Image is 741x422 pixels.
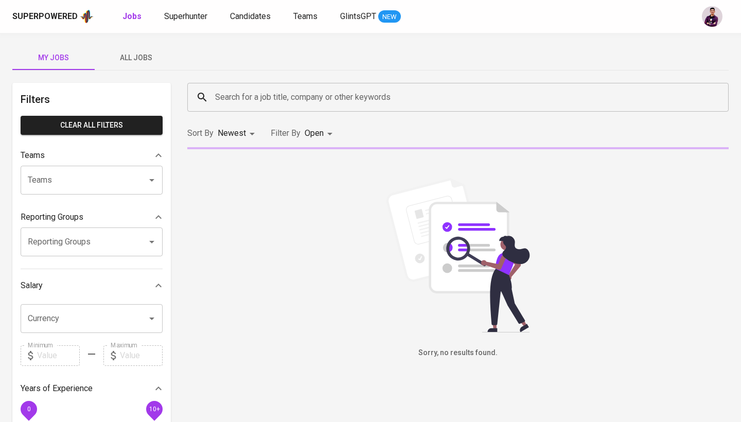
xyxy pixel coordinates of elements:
span: 10+ [149,405,160,412]
span: My Jobs [19,51,89,64]
b: Jobs [122,11,142,21]
button: Open [145,173,159,187]
a: Jobs [122,10,144,23]
div: Teams [21,145,163,166]
p: Teams [21,149,45,162]
button: Open [145,235,159,249]
img: erwin@glints.com [702,6,722,27]
h6: Sorry, no results found. [187,347,729,359]
div: Newest [218,124,258,143]
button: Open [145,311,159,326]
a: GlintsGPT NEW [340,10,401,23]
p: Sort By [187,127,214,139]
span: 0 [27,405,30,412]
p: Years of Experience [21,382,93,395]
div: Reporting Groups [21,207,163,227]
a: Candidates [230,10,273,23]
a: Teams [293,10,320,23]
div: Salary [21,275,163,296]
span: NEW [378,12,401,22]
span: Candidates [230,11,271,21]
span: All Jobs [101,51,171,64]
p: Salary [21,279,43,292]
input: Value [120,345,163,366]
span: Superhunter [164,11,207,21]
div: Open [305,124,336,143]
div: Years of Experience [21,378,163,399]
span: Open [305,128,324,138]
span: Clear All filters [29,119,154,132]
input: Value [37,345,80,366]
img: app logo [80,9,94,24]
span: Teams [293,11,317,21]
a: Superpoweredapp logo [12,9,94,24]
div: Superpowered [12,11,78,23]
h6: Filters [21,91,163,108]
p: Filter By [271,127,301,139]
p: Reporting Groups [21,211,83,223]
button: Clear All filters [21,116,163,135]
a: Superhunter [164,10,209,23]
span: GlintsGPT [340,11,376,21]
img: file_searching.svg [381,178,535,332]
p: Newest [218,127,246,139]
